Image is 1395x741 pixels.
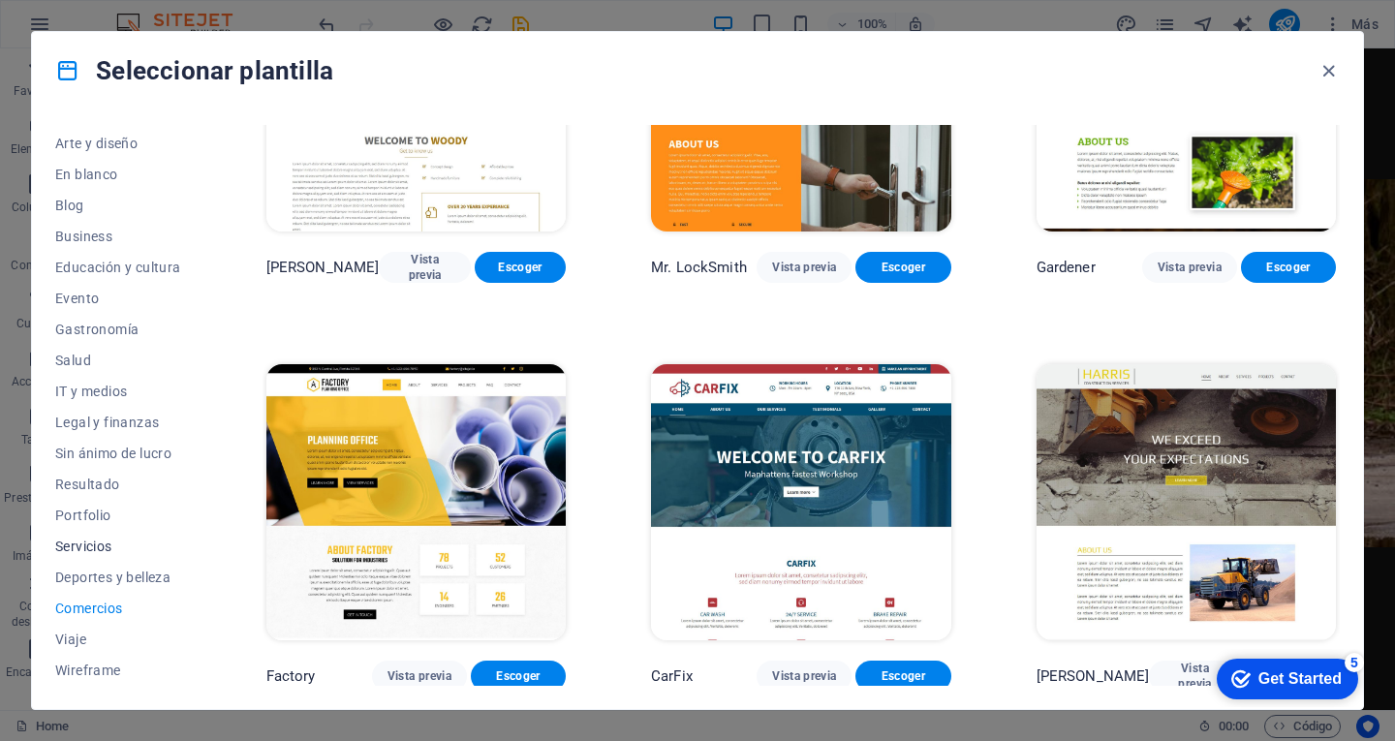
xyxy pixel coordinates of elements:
span: En blanco [55,167,181,182]
button: Escoger [1241,252,1336,283]
button: Viaje [55,624,181,655]
p: Gardener [1037,258,1096,277]
p: CarFix [651,666,693,686]
button: Legal y finanzas [55,407,181,438]
span: Portfolio [55,508,181,523]
button: Vista previa [1142,252,1237,283]
span: Salud [55,353,181,368]
button: Vista previa [1149,661,1240,692]
button: Wireframe [55,655,181,686]
button: Gastronomía [55,314,181,345]
span: Business [55,229,181,244]
p: Mr. LockSmith [651,258,747,277]
span: Resultado [55,477,181,492]
button: Resultado [55,469,181,500]
h4: Seleccionar plantilla [55,55,333,86]
span: Legal y finanzas [55,415,181,430]
span: Escoger [1256,260,1320,275]
img: CarFix [651,364,950,640]
button: Portfolio [55,500,181,531]
button: Evento [55,283,181,314]
button: Sin ánimo de lucro [55,438,181,469]
button: Escoger [855,252,950,283]
button: Vista previa [372,661,467,692]
span: Evento [55,291,181,306]
span: Escoger [871,668,935,684]
button: Vista previa [379,252,470,283]
span: Servicios [55,539,181,554]
p: Factory [266,666,316,686]
button: Escoger [855,661,950,692]
button: En blanco [55,159,181,190]
img: Factory [266,364,566,640]
button: Escoger [471,661,566,692]
p: [PERSON_NAME] [266,258,380,277]
span: Vista previa [1164,661,1224,692]
span: Vista previa [387,668,451,684]
button: Vista previa [757,661,852,692]
button: Deportes y belleza [55,562,181,593]
div: Get Started 5 items remaining, 0% complete [15,10,157,50]
span: Escoger [486,668,550,684]
span: Wireframe [55,663,181,678]
button: Comercios [55,593,181,624]
button: Salud [55,345,181,376]
p: [PERSON_NAME] [1037,666,1150,686]
button: IT y medios [55,376,181,407]
div: Get Started [57,21,140,39]
span: Gastronomía [55,322,181,337]
span: Escoger [871,260,935,275]
span: Vista previa [772,668,836,684]
span: Escoger [490,260,550,275]
span: Arte y diseño [55,136,181,151]
span: IT y medios [55,384,181,399]
button: Servicios [55,531,181,562]
button: Business [55,221,181,252]
button: Blog [55,190,181,221]
span: Sin ánimo de lucro [55,446,181,461]
button: Escoger [475,252,566,283]
button: Arte y diseño [55,128,181,159]
span: Blog [55,198,181,213]
span: Deportes y belleza [55,570,181,585]
span: Viaje [55,632,181,647]
img: Harris [1037,364,1336,640]
span: Comercios [55,601,181,616]
span: Educación y cultura [55,260,181,275]
span: Vista previa [772,260,836,275]
div: 5 [143,4,163,23]
span: Vista previa [1158,260,1222,275]
span: Vista previa [394,252,454,283]
button: Educación y cultura [55,252,181,283]
button: Vista previa [757,252,852,283]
